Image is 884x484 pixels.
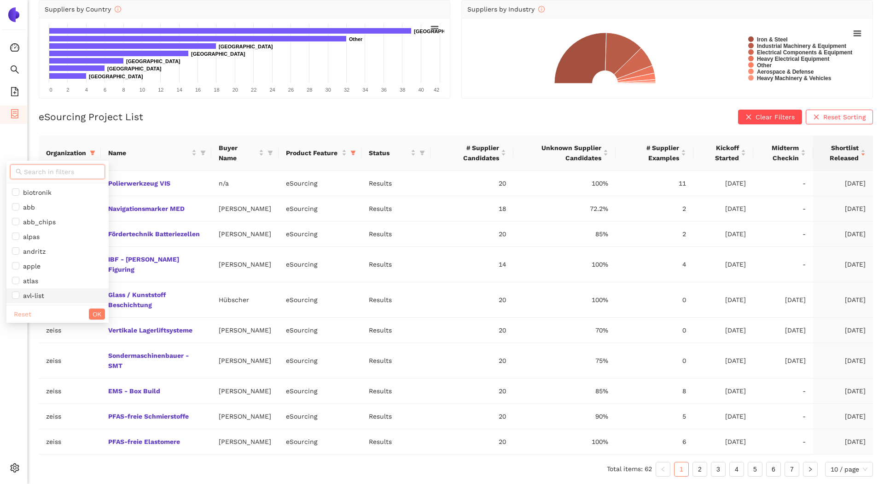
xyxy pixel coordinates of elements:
span: info-circle [115,6,121,12]
td: 11 [616,171,693,196]
td: [DATE] [813,379,873,404]
td: [DATE] [813,247,873,282]
td: zeiss [39,429,101,455]
li: Next Page [803,462,818,477]
li: 3 [711,462,726,477]
span: Name [108,148,190,158]
td: Results [361,429,430,455]
button: left [656,462,670,477]
span: abb [19,204,35,211]
text: 34 [362,87,368,93]
td: - [753,429,813,455]
td: 20 [430,282,513,318]
text: 22 [251,87,256,93]
td: 20 [430,404,513,429]
span: filter [266,141,275,165]
td: eSourcing [279,343,361,379]
td: eSourcing [279,282,361,318]
td: [DATE] [813,404,873,429]
text: 10 [140,87,145,93]
span: search [16,169,22,175]
th: this column's title is Midterm Checkin,this column is sortable [753,135,813,171]
span: filter [418,146,427,160]
span: Organization [46,148,86,158]
span: setting [10,460,19,478]
span: alpas [19,233,40,240]
th: this column's title is Status,this column is sortable [361,135,430,171]
td: Results [361,343,430,379]
button: closeReset Sorting [806,110,873,124]
td: [DATE] [813,282,873,318]
td: [DATE] [693,404,753,429]
td: [DATE] [693,379,753,404]
td: Results [361,247,430,282]
td: Results [361,196,430,222]
td: Results [361,404,430,429]
td: n/a [211,171,279,196]
span: Reset [14,309,31,319]
a: 6 [767,462,780,476]
td: eSourcing [279,379,361,404]
td: eSourcing [279,171,361,196]
td: - [753,171,813,196]
td: [DATE] [753,282,813,318]
td: [DATE] [813,318,873,343]
text: Industrial Machinery & Equipment [757,43,846,49]
span: filter [419,150,425,156]
span: file-add [10,84,19,102]
td: 20 [430,343,513,379]
span: container [10,106,19,124]
td: 8 [616,379,693,404]
td: 2 [616,196,693,222]
span: filter [198,146,208,160]
span: filter [268,150,273,156]
text: [GEOGRAPHIC_DATA] [414,29,468,34]
th: this column's title is Buyer Name,this column is sortable [211,135,279,171]
td: 20 [430,171,513,196]
td: [PERSON_NAME] [211,318,279,343]
td: zeiss [39,379,101,404]
a: 4 [730,462,744,476]
text: 36 [381,87,387,93]
text: 24 [269,87,275,93]
a: 7 [785,462,799,476]
li: 4 [729,462,744,477]
th: this column's title is Product Feature,this column is sortable [279,135,361,171]
td: 20 [430,429,513,455]
text: Aerospace & Defense [757,69,814,75]
td: zeiss [39,343,101,379]
button: Reset [10,309,35,320]
span: apple [19,262,41,270]
img: Logo [6,7,21,22]
td: 20 [430,222,513,247]
td: eSourcing [279,318,361,343]
text: 28 [307,87,312,93]
text: Other [757,62,772,69]
span: biotronik [19,189,52,196]
text: 16 [195,87,201,93]
text: Heavy Machinery & Vehicles [757,75,832,82]
li: 1 [674,462,689,477]
span: andritz [19,248,46,255]
td: [PERSON_NAME] [211,379,279,404]
li: 2 [692,462,707,477]
span: Suppliers by Industry [467,6,545,13]
td: 70% [513,318,616,343]
td: [PERSON_NAME] [211,404,279,429]
td: zeiss [39,404,101,429]
text: 42 [434,87,439,93]
td: Results [361,318,430,343]
text: [GEOGRAPHIC_DATA] [219,44,273,49]
span: Kickoff Started [701,143,739,163]
td: [DATE] [693,318,753,343]
td: 5 [616,404,693,429]
span: Clear Filters [756,112,795,122]
td: eSourcing [279,196,361,222]
td: 100% [513,282,616,318]
span: Unknown Supplier Candidates [521,143,601,163]
span: Reset Sorting [823,112,866,122]
td: Results [361,282,430,318]
td: 90% [513,404,616,429]
span: close [745,114,752,121]
td: eSourcing [279,247,361,282]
